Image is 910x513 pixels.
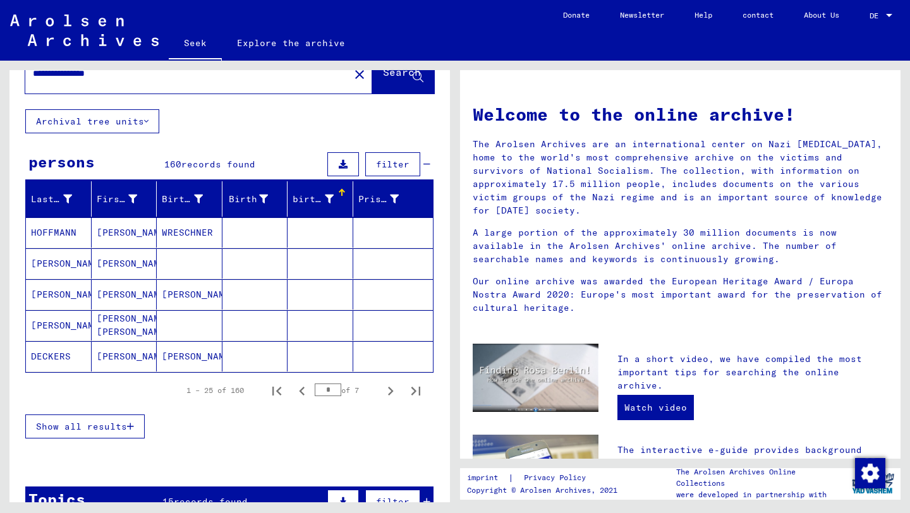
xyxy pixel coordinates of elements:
[26,181,92,217] mat-header-cell: Last name
[264,378,289,403] button: First page
[508,472,514,483] font: |
[563,10,590,20] font: Donate
[222,28,360,58] a: Explore the archive
[293,193,349,205] font: birth date
[164,159,181,170] font: 160
[347,61,372,87] button: Clear
[157,279,222,310] mat-cell: [PERSON_NAME]
[372,54,434,94] button: Search
[10,15,159,46] img: Arolsen_neg.svg
[473,103,795,125] font: Welcome to the online archive!
[31,193,82,205] font: Last name
[849,468,897,499] img: yv_logo.png
[157,341,222,371] mat-cell: [PERSON_NAME]
[157,217,222,248] mat-cell: WRESCHNER
[169,28,222,61] a: Seek
[524,473,586,482] font: Privacy Policy
[92,248,157,279] mat-cell: [PERSON_NAME]
[617,395,694,420] a: Watch video
[26,341,92,371] mat-cell: DECKERS
[376,496,409,507] font: filter
[31,189,91,209] div: Last name
[222,181,288,217] mat-header-cell: Birth
[473,275,882,313] font: Our online archive was awarded the European Heritage Award / Europa Nostra Award 2020: Europe's m...
[855,458,885,488] img: Change consent
[174,496,248,507] font: records found
[352,67,367,82] mat-icon: close
[473,344,598,412] img: video.jpg
[378,378,403,403] button: Next page
[514,471,601,485] a: Privacy Policy
[157,181,222,217] mat-header-cell: Birth name
[624,402,687,413] font: Watch video
[26,279,92,310] mat-cell: [PERSON_NAME]
[383,66,421,78] font: Search
[162,496,174,507] font: 15
[237,37,345,49] font: Explore the archive
[92,310,157,341] mat-cell: [PERSON_NAME] [PERSON_NAME]
[804,10,839,20] font: About Us
[162,193,219,205] font: Birth name
[358,193,415,205] font: Prisoner #
[229,193,257,205] font: Birth
[25,109,159,133] button: Archival tree units
[28,152,95,171] font: persons
[92,279,157,310] mat-cell: [PERSON_NAME]
[36,421,127,432] font: Show all results
[743,10,773,20] font: contact
[92,217,157,248] mat-cell: [PERSON_NAME]
[467,473,498,482] font: imprint
[467,471,508,485] a: imprint
[854,457,885,488] div: Change consent
[92,181,157,217] mat-header-cell: First name
[358,189,418,209] div: Prisoner #
[288,181,353,217] mat-header-cell: birth date
[186,385,244,395] font: 1 – 25 of 160
[36,116,144,127] font: Archival tree units
[289,378,315,403] button: Previous page
[341,385,359,395] font: of 7
[870,11,878,20] font: DE
[293,189,353,209] div: birth date
[92,341,157,371] mat-cell: [PERSON_NAME]
[617,353,862,391] font: In a short video, we have compiled the most important tips for searching the online archive.
[97,193,154,205] font: First name
[473,138,882,216] font: The Arolsen Archives are an international center on Nazi [MEDICAL_DATA], home to the world's most...
[26,217,92,248] mat-cell: HOFFMANN
[181,159,255,170] font: records found
[473,227,837,265] font: A large portion of the approximately 30 million documents is now available in the Arolsen Archive...
[25,414,145,438] button: Show all results
[403,378,428,403] button: Last page
[620,10,664,20] font: Newsletter
[695,10,712,20] font: Help
[227,189,288,209] div: Birth
[28,490,85,509] font: Topics
[365,152,420,176] button: filter
[97,189,157,209] div: First name
[353,181,434,217] mat-header-cell: Prisoner #
[26,310,92,341] mat-cell: [PERSON_NAME]
[376,159,409,170] font: filter
[162,189,222,209] div: Birth name
[467,485,617,495] font: Copyright © Arolsen Archives, 2021
[184,37,207,49] font: Seek
[26,248,92,279] mat-cell: [PERSON_NAME]
[676,490,827,499] font: were developed in partnership with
